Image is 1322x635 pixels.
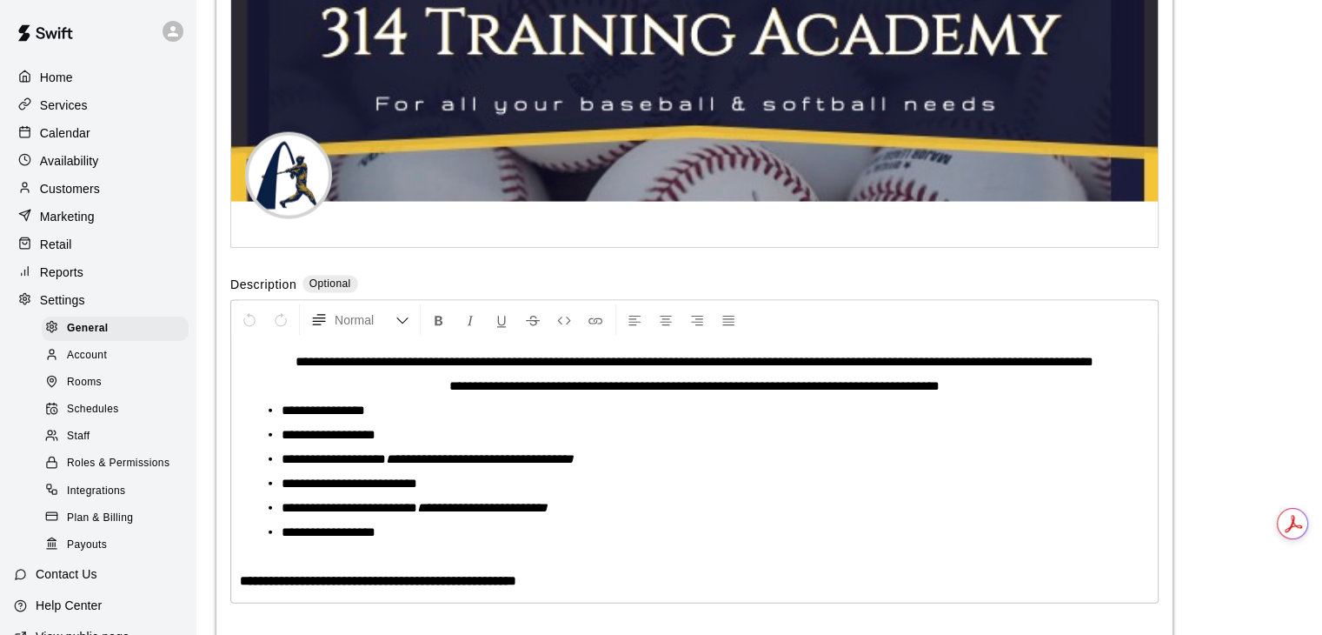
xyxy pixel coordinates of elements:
a: Schedules [42,397,196,424]
a: Roles & Permissions [42,451,196,478]
a: Calendar [14,120,182,146]
a: Account [42,342,196,369]
button: Right Align [682,304,712,336]
button: Undo [235,304,264,336]
p: Settings [40,291,85,309]
button: Justify Align [714,304,743,336]
p: Availability [40,152,99,170]
a: Integrations [42,478,196,505]
button: Insert Code [549,304,579,336]
span: Staff [67,428,90,445]
button: Left Align [620,304,649,336]
div: Integrations [42,479,189,504]
a: Reports [14,259,182,285]
span: Schedules [67,401,119,418]
div: Rooms [42,371,189,395]
a: Home [14,64,182,90]
div: Account [42,344,189,368]
button: Format Underline [487,304,516,336]
p: Home [40,69,73,86]
a: Staff [42,424,196,451]
div: General [42,317,189,341]
div: Plan & Billing [42,506,189,531]
a: Plan & Billing [42,505,196,531]
p: Help Center [36,597,102,614]
p: Customers [40,180,100,197]
span: Account [67,347,107,364]
span: Payouts [67,537,107,554]
button: Redo [266,304,296,336]
a: Availability [14,148,182,174]
a: Rooms [42,370,196,397]
button: Center Align [651,304,681,336]
button: Insert Link [581,304,610,336]
a: Services [14,92,182,118]
a: General [42,315,196,342]
span: Normal [335,311,395,329]
span: Integrations [67,483,126,500]
a: Retail [14,231,182,257]
div: Staff [42,424,189,449]
span: Rooms [67,374,102,391]
button: Formatting Options [303,304,416,336]
div: Roles & Permissions [42,451,189,476]
a: Customers [14,176,182,202]
button: Format Bold [424,304,454,336]
button: Format Strikethrough [518,304,548,336]
span: Roles & Permissions [67,455,169,472]
div: Schedules [42,398,189,422]
p: Retail [40,236,72,253]
p: Marketing [40,208,95,225]
span: Optional [309,277,351,290]
div: Payouts [42,533,189,558]
p: Services [40,97,88,114]
p: Calendar [40,124,90,142]
span: Plan & Billing [67,510,133,527]
span: General [67,320,109,338]
a: Settings [14,287,182,313]
button: Format Italics [455,304,485,336]
a: Payouts [42,531,196,558]
p: Contact Us [36,565,97,583]
p: Reports [40,264,83,281]
label: Description [230,276,296,296]
a: Marketing [14,204,182,230]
